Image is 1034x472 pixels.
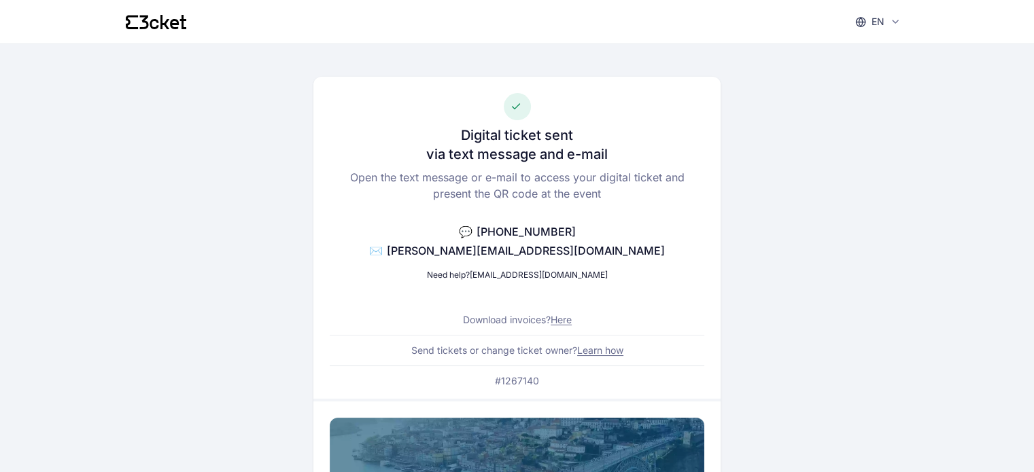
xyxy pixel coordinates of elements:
[369,244,383,257] span: ✉️
[427,270,470,280] span: Need help?
[872,15,884,29] p: en
[411,344,623,357] p: Send tickets or change ticket owner?
[463,313,572,327] p: Download invoices?
[330,169,704,202] p: Open the text message or e-mail to access your digital ticket and present the QR code at the event
[551,314,572,325] a: Here
[477,225,576,238] span: [PHONE_NUMBER]
[577,344,623,356] a: Learn how
[426,145,608,164] h3: via text message and e-mail
[470,270,608,280] a: [EMAIL_ADDRESS][DOMAIN_NAME]
[387,244,665,257] span: [PERSON_NAME][EMAIL_ADDRESS][DOMAIN_NAME]
[459,225,472,238] span: 💬
[461,126,573,145] h3: Digital ticket sent
[495,374,539,388] p: #1267140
